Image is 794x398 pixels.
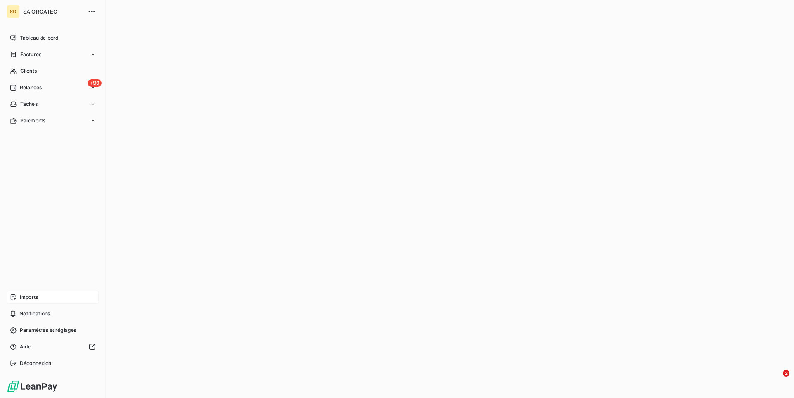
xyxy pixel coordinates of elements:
span: Aide [20,343,31,350]
a: Aide [7,340,99,353]
span: Paiements [20,117,45,124]
span: Relances [20,84,42,91]
span: Notifications [19,310,50,317]
div: SO [7,5,20,18]
span: Clients [20,67,37,75]
span: Paramètres et réglages [20,327,76,334]
span: Déconnexion [20,360,52,367]
span: Tâches [20,100,38,108]
span: SA ORGATEC [23,8,83,15]
span: Factures [20,51,41,58]
span: Imports [20,293,38,301]
img: Logo LeanPay [7,380,58,393]
iframe: Intercom live chat [766,370,786,390]
span: +99 [88,79,102,87]
span: Tableau de bord [20,34,58,42]
span: 2 [783,370,789,377]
